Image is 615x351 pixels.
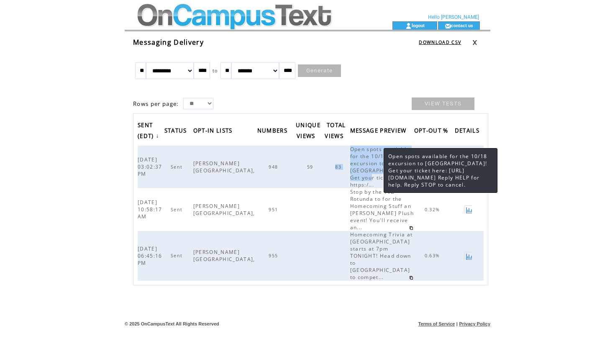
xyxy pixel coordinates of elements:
[350,146,412,188] span: Open spots available for the 10/18 excursion to [GEOGRAPHIC_DATA]! Get your ticket here: https:/...
[193,249,257,263] span: [PERSON_NAME][GEOGRAPHIC_DATA],
[138,245,162,266] span: [DATE] 06:45:16 PM
[296,119,320,143] a: UNIQUE VIEWS
[350,125,411,138] a: MESSAGE PREVIEW
[350,231,413,281] span: Homecoming Trivia at [GEOGRAPHIC_DATA] starts at 7pm TONIGHT! Head down to [GEOGRAPHIC_DATA] to c...
[307,164,315,170] span: 59
[213,68,218,74] span: to
[425,207,442,213] span: 0.32%
[298,64,341,77] a: Generate
[412,97,474,110] a: VIEW TESTS
[412,23,425,28] a: logout
[193,160,257,174] span: [PERSON_NAME][GEOGRAPHIC_DATA],
[257,125,290,138] span: NUMBERS
[257,125,292,138] a: NUMBERS
[164,125,189,138] span: STATUS
[138,119,156,144] span: SENT (EDT)
[133,100,179,108] span: Rows per page:
[269,253,280,259] span: 955
[325,119,348,143] a: TOTAL VIEWS
[456,321,458,326] span: |
[335,164,343,170] span: 83
[138,199,162,220] span: [DATE] 10:58:17 AM
[428,14,479,20] span: Hello [PERSON_NAME]
[193,202,257,217] span: [PERSON_NAME][GEOGRAPHIC_DATA],
[445,23,451,29] img: contact_us_icon.gif
[164,125,191,138] a: STATUS
[325,119,346,144] span: TOTAL VIEWS
[350,188,414,231] span: Stop by the TVD Rotunda to for the Homecoming Stuff an [PERSON_NAME] Plush event! You'll receive ...
[414,125,451,138] span: OPT-OUT %
[171,164,184,170] span: Sent
[419,39,461,45] a: DOWNLOAD CSV
[455,125,482,138] span: DETAILS
[418,321,455,326] a: Terms of Service
[451,23,473,28] a: contact us
[405,23,412,29] img: account_icon.gif
[388,153,487,188] span: Open spots available for the 10/18 excursion to [GEOGRAPHIC_DATA]! Get your ticket here: [URL][DO...
[125,321,219,326] span: © 2025 OnCampusText All Rights Reserved
[269,207,280,213] span: 951
[296,119,320,144] span: UNIQUE VIEWS
[350,125,409,138] span: MESSAGE PREVIEW
[171,207,184,213] span: Sent
[269,164,280,170] span: 948
[171,253,184,259] span: Sent
[193,125,235,138] span: OPT-IN LISTS
[459,321,490,326] a: Privacy Policy
[138,119,161,143] a: SENT (EDT)↓
[138,156,162,177] span: [DATE] 03:02:37 PM
[425,253,442,259] span: 0.63%
[414,125,453,138] a: OPT-OUT %
[133,38,204,47] span: Messaging Delivery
